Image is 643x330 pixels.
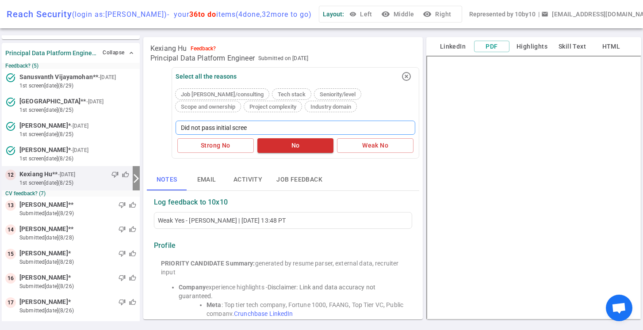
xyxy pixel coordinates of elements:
[5,200,16,211] div: 13
[5,145,16,156] i: task_alt
[191,46,216,52] div: Feedback?
[19,249,68,258] span: [PERSON_NAME]
[154,198,228,207] strong: Log feedback to 10x10
[19,145,68,155] span: [PERSON_NAME]
[19,234,136,242] small: submitted [DATE] (8/28)
[257,138,334,153] button: No
[5,121,16,132] i: task_alt
[19,282,136,290] small: submitted [DATE] (8/26)
[349,11,356,18] span: visibility
[72,10,167,19] span: (login as: [PERSON_NAME] )
[19,130,136,138] small: 1st Screen [DATE] (8/25)
[128,49,135,57] span: expand_less
[179,284,206,291] strong: Company
[19,72,93,82] span: Sanusvanth Vijayamohan
[119,299,126,306] span: thumb_down
[19,97,80,106] span: [GEOGRAPHIC_DATA]
[86,98,104,106] small: - [DATE]
[189,10,216,19] span: 36 to do
[177,103,239,110] span: Scope and ownership
[19,273,68,282] span: [PERSON_NAME]
[19,258,136,266] small: submitted [DATE] (8/28)
[19,200,68,209] span: [PERSON_NAME]
[226,169,269,190] button: Activity
[348,6,376,23] button: Left
[541,11,548,18] span: email
[129,274,136,281] span: thumb_up
[111,171,119,178] span: thumb_down
[5,49,97,57] strong: Principal Data Platform Engineer
[119,201,126,209] span: thumb_down
[147,169,419,190] div: basic tabs example
[5,273,16,284] div: 16
[122,171,129,178] span: thumb_up
[119,250,126,257] span: thumb_down
[207,300,405,318] li: : Top tier tech company, Fortune 1000, FAANG, Top Tier VC, Public company.
[423,10,432,19] i: visibility
[161,260,255,267] strong: PRIORITY CANDIDATE Summary:
[158,216,408,225] div: Weak Yes - [PERSON_NAME] | [DATE] 13:48 PT
[150,54,255,63] span: Principal Data Platform Engineer
[474,41,509,53] button: PDF
[5,249,16,259] div: 15
[19,297,68,307] span: [PERSON_NAME]
[316,91,359,98] span: Seniority/level
[119,274,126,281] span: thumb_down
[398,68,415,85] button: highlight_off
[119,226,126,233] span: thumb_down
[258,54,308,63] span: Submitted on [DATE]
[19,155,136,163] small: 1st Screen [DATE] (8/26)
[150,44,187,53] span: Kexiang Hu
[131,173,142,184] i: arrow_forward_ios
[426,56,641,319] iframe: candidate_document_preview__iframe
[176,121,415,135] textarea: Did not pass initial scree
[5,97,16,107] i: task_alt
[19,179,129,187] small: 1st Screen [DATE] (8/25)
[246,103,300,110] span: Project complexity
[129,299,136,306] span: thumb_up
[269,310,293,317] a: LinkedIn
[323,11,344,18] span: Layout:
[337,138,413,153] button: Weak No
[187,169,226,190] button: Email
[19,307,136,315] small: submitted [DATE] (8/26)
[435,41,471,52] button: LinkedIn
[5,170,16,180] div: 12
[381,10,390,19] i: visibility
[307,103,355,110] span: Industry domain
[179,283,405,300] li: experience highlights -
[101,46,136,59] button: Collapse
[606,295,632,321] a: Open chat
[555,41,590,52] button: Skill Text
[129,201,136,209] span: thumb_up
[19,82,136,90] small: 1st Screen [DATE] (8/29)
[179,284,377,300] span: Disclaimer: Link and data accuracy not guaranteed.
[176,73,237,80] div: Select all the reasons
[19,170,52,179] span: Kexiang Hu
[19,224,68,234] span: [PERSON_NAME]
[19,106,136,114] small: 1st Screen [DATE] (8/25)
[5,297,16,308] div: 17
[234,310,268,317] a: Crunchbase
[19,121,68,130] span: [PERSON_NAME]
[593,41,629,52] button: HTML
[161,259,405,277] div: generated by resume parser, external data, recruiter input
[71,122,88,130] small: - [DATE]
[379,6,417,23] button: visibilityMiddle
[269,169,329,190] button: Job feedback
[167,10,312,19] span: - your items ( 4 done, 32 more to go)
[177,138,254,153] button: Strong No
[98,73,116,81] small: - [DATE]
[177,91,267,98] span: Job [PERSON_NAME]/consulting
[513,41,551,52] button: Highlights
[401,71,412,82] i: highlight_off
[58,171,76,178] small: - [DATE]
[129,226,136,233] span: thumb_up
[5,190,136,197] small: CV feedback? (7)
[207,301,222,308] strong: Meta
[7,9,312,19] div: Reach Security
[147,169,187,190] button: Notes
[421,6,455,23] button: visibilityRight
[19,209,136,217] small: submitted [DATE] (8/29)
[71,146,88,154] small: - [DATE]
